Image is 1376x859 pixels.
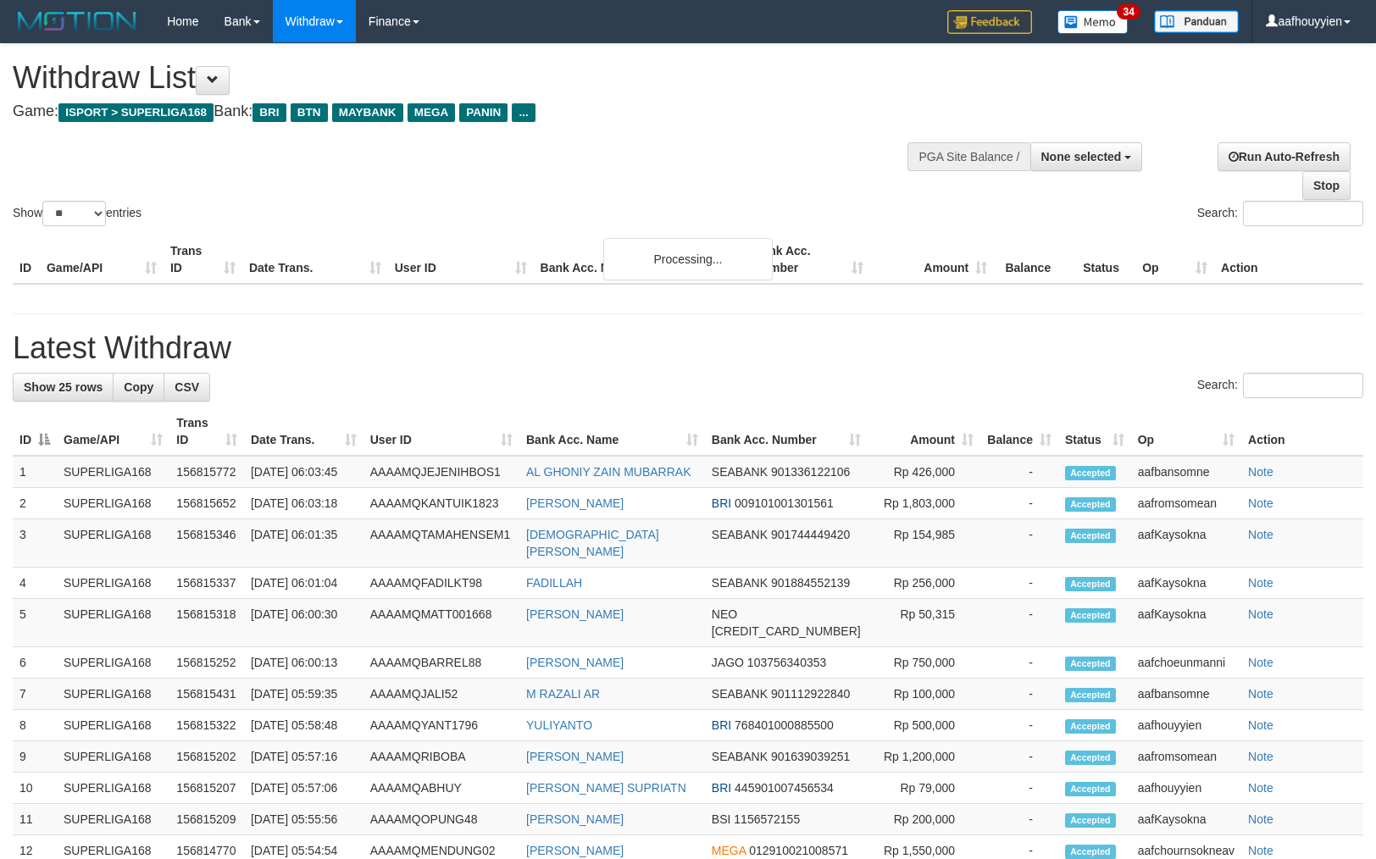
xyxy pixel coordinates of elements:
[1248,718,1273,732] a: Note
[1065,497,1116,512] span: Accepted
[13,710,57,741] td: 8
[169,773,244,804] td: 156815207
[164,236,242,284] th: Trans ID
[13,201,141,226] label: Show entries
[1117,4,1140,19] span: 34
[13,8,141,34] img: MOTION_logo.png
[980,456,1058,488] td: -
[13,804,57,835] td: 11
[526,687,600,701] a: M RAZALI AR
[363,773,519,804] td: AAAAMQABHUY
[868,599,980,647] td: Rp 50,315
[363,804,519,835] td: AAAAMQOPUNG48
[980,679,1058,710] td: -
[1197,201,1363,226] label: Search:
[980,407,1058,456] th: Balance: activate to sort column ascending
[712,656,744,669] span: JAGO
[13,331,1363,365] h1: Latest Withdraw
[1248,781,1273,795] a: Note
[408,103,456,122] span: MEGA
[712,718,731,732] span: BRI
[712,576,768,590] span: SEABANK
[169,741,244,773] td: 156815202
[1197,373,1363,398] label: Search:
[771,465,850,479] span: Copy 901336122106 to clipboard
[1241,407,1363,456] th: Action
[1131,568,1241,599] td: aafKaysokna
[1218,142,1351,171] a: Run Auto-Refresh
[526,812,624,826] a: [PERSON_NAME]
[13,647,57,679] td: 6
[980,599,1058,647] td: -
[712,844,746,857] span: MEGA
[57,488,169,519] td: SUPERLIGA168
[1076,236,1135,284] th: Status
[1065,845,1116,859] span: Accepted
[169,568,244,599] td: 156815337
[947,10,1032,34] img: Feedback.jpg
[1248,656,1273,669] a: Note
[169,407,244,456] th: Trans ID: activate to sort column ascending
[712,465,768,479] span: SEABANK
[244,599,363,647] td: [DATE] 06:00:30
[363,710,519,741] td: AAAAMQYANT1796
[980,773,1058,804] td: -
[1248,528,1273,541] a: Note
[169,679,244,710] td: 156815431
[526,607,624,621] a: [PERSON_NAME]
[459,103,508,122] span: PANIN
[169,804,244,835] td: 156815209
[1131,519,1241,568] td: aafKaysokna
[1243,201,1363,226] input: Search:
[526,750,624,763] a: [PERSON_NAME]
[1065,813,1116,828] span: Accepted
[526,718,592,732] a: YULIYANTO
[868,407,980,456] th: Amount: activate to sort column ascending
[526,781,686,795] a: [PERSON_NAME] SUPRIATN
[1131,456,1241,488] td: aafbansomne
[57,679,169,710] td: SUPERLIGA168
[1065,529,1116,543] span: Accepted
[1065,782,1116,796] span: Accepted
[332,103,403,122] span: MAYBANK
[526,465,691,479] a: AL GHONIY ZAIN MUBARRAK
[735,781,834,795] span: Copy 445901007456534 to clipboard
[868,456,980,488] td: Rp 426,000
[42,201,106,226] select: Showentries
[907,142,1029,171] div: PGA Site Balance /
[1131,647,1241,679] td: aafchoeunmanni
[24,380,103,394] span: Show 25 rows
[169,488,244,519] td: 156815652
[1248,465,1273,479] a: Note
[526,844,624,857] a: [PERSON_NAME]
[526,496,624,510] a: [PERSON_NAME]
[40,236,164,284] th: Game/API
[57,407,169,456] th: Game/API: activate to sort column ascending
[1065,688,1116,702] span: Accepted
[244,519,363,568] td: [DATE] 06:01:35
[980,568,1058,599] td: -
[771,576,850,590] span: Copy 901884552139 to clipboard
[1154,10,1239,33] img: panduan.png
[868,568,980,599] td: Rp 256,000
[868,519,980,568] td: Rp 154,985
[13,773,57,804] td: 10
[244,456,363,488] td: [DATE] 06:03:45
[169,710,244,741] td: 156815322
[363,407,519,456] th: User ID: activate to sort column ascending
[244,647,363,679] td: [DATE] 06:00:13
[169,599,244,647] td: 156815318
[13,519,57,568] td: 3
[57,773,169,804] td: SUPERLIGA168
[712,812,731,826] span: BSI
[1065,751,1116,765] span: Accepted
[57,710,169,741] td: SUPERLIGA168
[771,750,850,763] span: Copy 901639039251 to clipboard
[1131,804,1241,835] td: aafKaysokna
[1065,466,1116,480] span: Accepted
[712,624,861,638] span: Copy 5859458245526737 to clipboard
[57,647,169,679] td: SUPERLIGA168
[512,103,535,122] span: ...
[244,679,363,710] td: [DATE] 05:59:35
[244,804,363,835] td: [DATE] 05:55:56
